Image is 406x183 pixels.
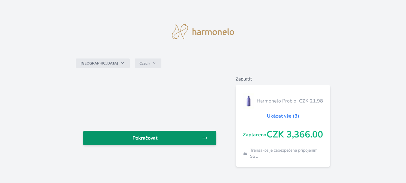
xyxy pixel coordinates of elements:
img: logo.svg [172,24,234,39]
a: Ukázat vše (3) [267,112,299,120]
img: CLEAN_PROBIO_se_stinem_x-lo.jpg [243,93,254,109]
a: Pokračovat [83,131,216,145]
span: Pokračovat [88,134,202,142]
span: Transakce je zabezpečena připojením SSL [250,147,323,159]
span: Harmonelo Probio [257,97,299,105]
span: CZK 3,366.00 [267,129,323,140]
span: Czech [139,61,150,66]
span: Zaplaceno [243,131,267,138]
button: [GEOGRAPHIC_DATA] [76,58,130,68]
button: Czech [135,58,161,68]
h6: Zaplatit [236,75,330,83]
span: [GEOGRAPHIC_DATA] [81,61,118,66]
span: CZK 21.98 [299,97,323,105]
